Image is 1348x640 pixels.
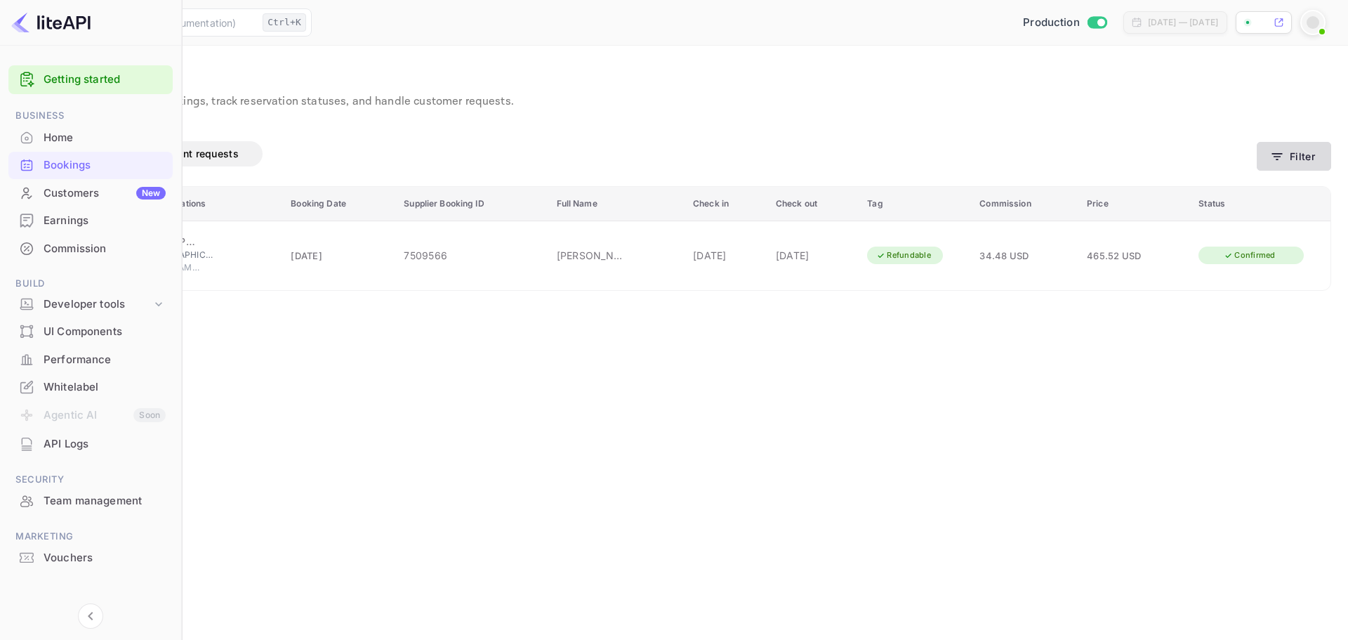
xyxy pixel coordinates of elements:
div: [DATE] [693,248,759,263]
span: [DATE] [291,250,322,261]
div: UI Components [44,324,166,340]
div: Vouchers [8,544,173,572]
div: Bookings [8,152,173,179]
button: Filter [1257,142,1331,171]
p: Bookings [17,63,1331,91]
div: API Logs [44,436,166,452]
th: Tag [859,187,971,221]
span: Security [8,472,173,488]
div: Whitelabel [44,379,166,396]
div: Commission [8,235,173,263]
div: Natasha Turovsky [557,248,627,263]
div: API Logs [8,431,173,458]
a: API Logs [8,431,173,457]
div: Earnings [8,207,173,235]
div: CustomersNew [8,180,173,207]
a: Whitelabel [8,374,173,400]
div: Earnings [44,213,166,229]
div: Switch to Sandbox mode [1017,15,1112,31]
div: Commission [44,241,166,257]
div: Team management [44,493,166,509]
button: Collapse navigation [78,603,103,629]
div: Whitelabel [8,374,173,401]
div: Bookings [44,157,166,174]
div: Performance [44,352,166,368]
th: Check in [685,187,767,221]
div: account-settings tabs [17,141,1257,166]
div: Home [44,130,166,146]
th: Status [1190,187,1330,221]
a: Team management [8,488,173,514]
span: Build [8,276,173,292]
img: LiteAPI logo [11,11,91,34]
th: Check out [767,187,859,221]
span: 34.48 USD [979,250,1029,261]
table: booking table [18,187,1330,290]
div: [DATE] — [DATE] [1148,16,1218,29]
div: 7509566 [404,248,539,263]
div: New [136,187,166,200]
div: Ctrl+K [263,13,306,32]
div: Customers [44,185,166,202]
a: UI Components [8,318,173,344]
div: Getting started [8,65,173,94]
div: Team management [8,488,173,515]
a: Commission [8,235,173,261]
th: Commission [971,187,1078,221]
p: View and manage all hotel bookings, track reservation statuses, and handle customer requests. [17,93,1331,110]
span: Business [8,108,173,124]
div: Vouchers [44,550,166,566]
div: UI Components [8,318,173,346]
div: Home [8,124,173,152]
span: Production [1023,15,1080,31]
th: Full Name [548,187,685,221]
a: CustomersNew [8,180,173,206]
th: Hotel informations [121,187,282,221]
a: Performance [8,346,173,372]
div: Developer tools [44,296,152,313]
div: Confirmed [1215,247,1284,264]
div: Refundable [867,247,940,264]
th: Supplier Booking ID [395,187,548,221]
a: Getting started [44,72,166,88]
th: Booking Date [282,187,395,221]
div: Developer tools [8,292,173,317]
a: Earnings [8,207,173,233]
a: Home [8,124,173,150]
span: Marketing [8,529,173,544]
span: 465.52 USD [1087,250,1142,261]
a: Vouchers [8,544,173,570]
div: [DATE] [776,248,851,263]
a: Bookings [8,152,173,178]
th: Price [1078,187,1190,221]
span: Amendment requests [135,148,239,159]
div: Performance [8,346,173,374]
